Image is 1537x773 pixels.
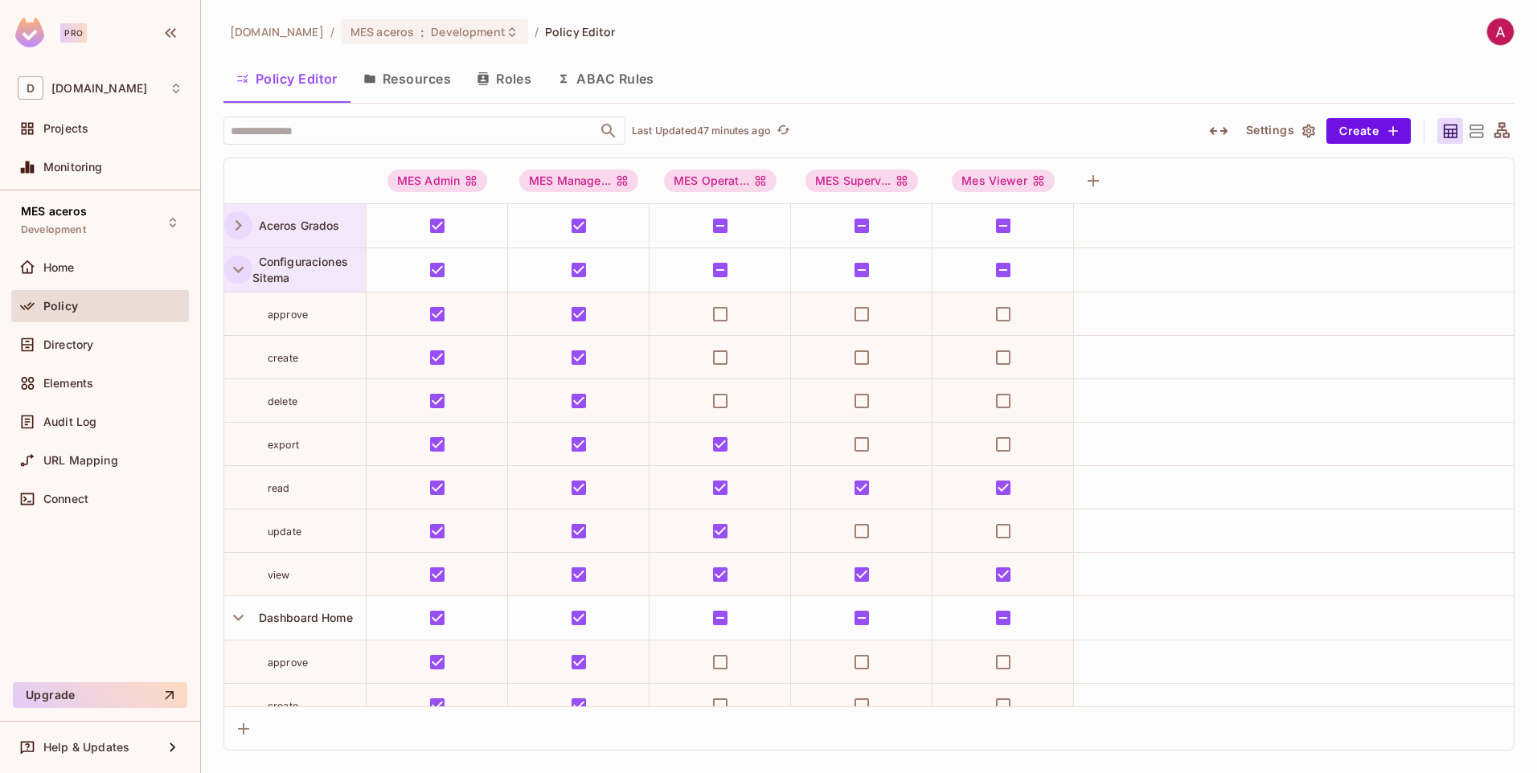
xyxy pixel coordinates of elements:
[387,170,487,192] div: MES Admin
[43,300,78,313] span: Policy
[952,170,1055,192] div: Mes Viewer
[1326,118,1411,144] button: Create
[268,439,299,451] span: export
[43,377,93,390] span: Elements
[223,59,350,99] button: Policy Editor
[1240,118,1320,144] button: Settings
[43,415,96,428] span: Audit Log
[664,170,777,192] div: MES Operat...
[43,261,75,274] span: Home
[268,656,308,669] span: approve
[21,205,88,218] span: MES aceros
[18,76,43,100] span: D
[43,493,88,505] span: Connect
[664,170,777,192] span: MES Operator
[464,59,544,99] button: Roles
[43,454,118,467] span: URL Mapping
[15,18,44,47] img: SReyMgAAAABJRU5ErkJggg==
[268,352,298,364] span: create
[350,59,464,99] button: Resources
[777,123,790,139] span: refresh
[268,569,290,581] span: view
[230,24,324,39] span: the active workspace
[535,24,539,39] li: /
[597,120,620,142] button: Open
[544,59,667,99] button: ABAC Rules
[805,170,918,192] span: MES Supervisor
[632,125,771,137] p: Last Updated 47 minutes ago
[545,24,616,39] span: Policy Editor
[60,23,87,43] div: Pro
[519,170,638,192] div: MES Manage...
[268,700,298,712] span: create
[252,611,353,624] span: Dashboard Home
[350,24,414,39] span: MES aceros
[252,255,348,284] span: Configuraciones Sitema
[268,309,308,321] span: approve
[431,24,505,39] span: Development
[771,121,793,141] span: Click to refresh data
[43,122,88,135] span: Projects
[13,682,187,708] button: Upgrade
[268,395,297,407] span: delete
[519,170,638,192] span: MES Manager
[774,121,793,141] button: refresh
[43,161,103,174] span: Monitoring
[51,82,147,95] span: Workspace: deacero.com
[43,741,129,754] span: Help & Updates
[268,526,301,538] span: update
[805,170,918,192] div: MES Superv...
[268,482,290,494] span: read
[21,223,86,236] span: Development
[43,338,93,351] span: Directory
[1487,18,1514,45] img: ANTONIO CARLOS DIAZ CERDA
[252,219,340,232] span: Aceros Grados
[420,26,425,39] span: :
[330,24,334,39] li: /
